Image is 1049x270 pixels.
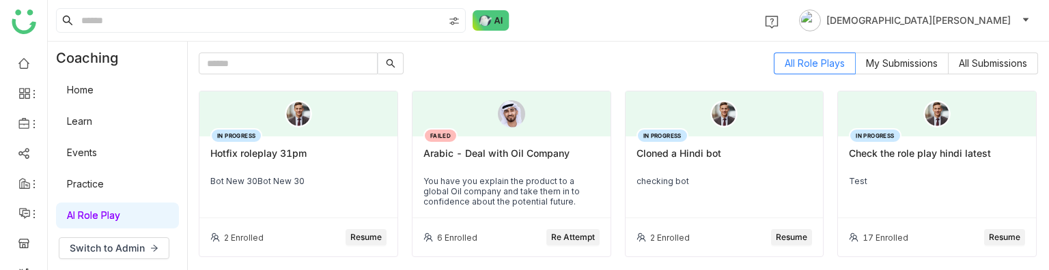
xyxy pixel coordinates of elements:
[546,229,600,245] button: Re Attempt
[210,176,387,186] div: Bot New 30Bot New 30
[923,100,951,127] img: male.png
[346,229,387,245] button: Resume
[210,128,262,143] div: IN PROGRESS
[826,13,1011,28] span: [DEMOGRAPHIC_DATA][PERSON_NAME]
[710,100,738,127] img: male.png
[637,147,813,170] div: Cloned a Hindi bot
[350,231,382,244] span: Resume
[48,42,139,74] div: Coaching
[285,100,312,127] img: male.png
[70,241,145,256] span: Switch to Admin
[59,237,169,259] button: Switch to Admin
[771,229,812,245] button: Resume
[12,10,36,34] img: logo
[67,84,94,95] a: Home
[796,10,1033,31] button: [DEMOGRAPHIC_DATA][PERSON_NAME]
[224,232,264,243] div: 2 Enrolled
[637,128,688,143] div: IN PROGRESS
[849,176,1025,186] div: Test
[67,209,120,221] a: AI Role Play
[67,147,97,158] a: Events
[650,232,690,243] div: 2 Enrolled
[423,176,600,207] div: You have you explain the product to a global Oil company and take them in to confidence about the...
[989,231,1020,244] span: Resume
[551,231,595,244] span: Re Attempt
[984,229,1025,245] button: Resume
[863,232,908,243] div: 17 Enrolled
[210,147,387,170] div: Hotfix roleplay 31pm
[799,10,821,31] img: avatar
[959,57,1027,69] span: All Submissions
[849,128,901,143] div: IN PROGRESS
[67,178,104,190] a: Practice
[849,147,1025,170] div: Check the role play hindi latest
[423,128,458,143] div: FAILED
[765,15,779,29] img: help.svg
[498,100,525,127] img: 689c4d09a2c09d0bea1c05ba
[785,57,845,69] span: All Role Plays
[637,176,813,186] div: checking bot
[67,115,92,127] a: Learn
[437,232,477,243] div: 6 Enrolled
[473,10,509,31] img: ask-buddy-normal.svg
[776,231,807,244] span: Resume
[866,57,938,69] span: My Submissions
[449,16,460,27] img: search-type.svg
[423,147,600,170] div: Arabic - Deal with Oil Company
